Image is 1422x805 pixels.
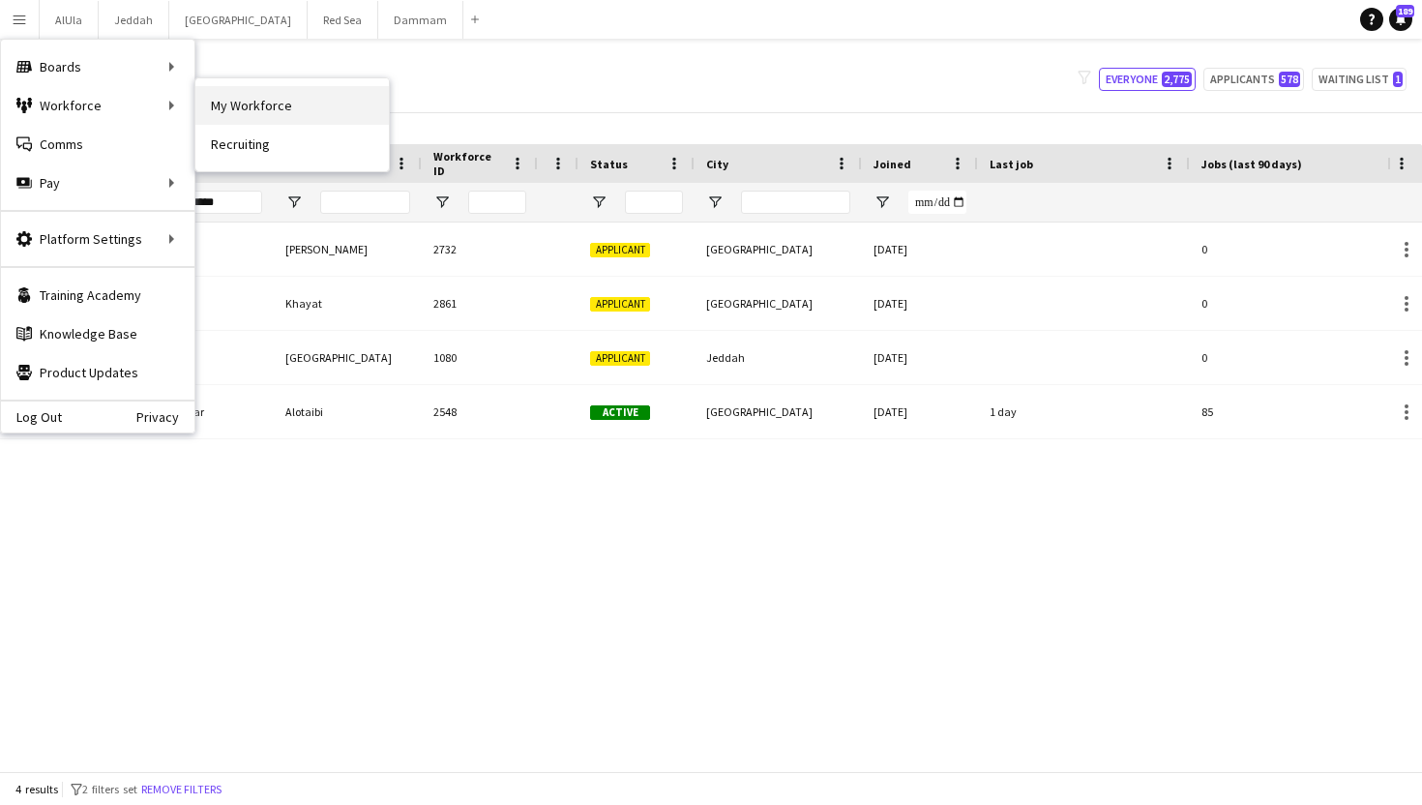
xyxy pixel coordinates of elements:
div: Khayat [274,277,422,330]
span: Status [590,157,628,171]
div: Jeddah [695,331,862,384]
button: Jeddah [99,1,169,39]
div: 2861 [422,277,538,330]
a: 189 [1389,8,1412,31]
span: City [706,157,728,171]
div: 1 day [978,385,1190,438]
div: 2548 [422,385,538,438]
a: Recruiting [195,125,389,164]
div: [GEOGRAPHIC_DATA] [695,385,862,438]
button: Red Sea [308,1,378,39]
div: Ammar [138,223,274,276]
div: [DATE] [862,331,978,384]
button: AlUla [40,1,99,39]
span: 578 [1279,72,1300,87]
div: [DATE] [862,223,978,276]
div: Pay [1,164,194,202]
span: Applicant [590,297,650,312]
div: Muammar [138,385,274,438]
a: Training Academy [1,276,194,314]
a: Log Out [1,409,62,425]
span: 2 filters set [82,782,137,796]
input: Workforce ID Filter Input [468,191,526,214]
span: Joined [874,157,911,171]
div: 2732 [422,223,538,276]
a: My Workforce [195,86,389,125]
span: 1 [1393,72,1403,87]
div: [DATE] [862,385,978,438]
div: [GEOGRAPHIC_DATA] [274,331,422,384]
span: Applicant [590,243,650,257]
span: Last job [990,157,1033,171]
button: Open Filter Menu [433,194,451,211]
button: Open Filter Menu [706,194,724,211]
div: [GEOGRAPHIC_DATA] [695,277,862,330]
button: Everyone2,775 [1099,68,1196,91]
span: Active [590,405,650,420]
button: Open Filter Menu [874,194,891,211]
div: [DATE] [862,277,978,330]
input: Last Name Filter Input [320,191,410,214]
input: Status Filter Input [625,191,683,214]
span: Applicant [590,351,650,366]
button: Open Filter Menu [285,194,303,211]
div: Alotaibi [274,385,422,438]
div: Platform Settings [1,220,194,258]
input: City Filter Input [741,191,850,214]
a: Product Updates [1,353,194,392]
div: [PERSON_NAME] [274,223,422,276]
input: First Name Filter Input [185,191,262,214]
a: Comms [1,125,194,164]
input: Joined Filter Input [908,191,966,214]
div: [GEOGRAPHIC_DATA] [695,223,862,276]
span: 189 [1396,5,1414,17]
button: Remove filters [137,779,225,800]
button: Open Filter Menu [590,194,607,211]
button: Dammam [378,1,463,39]
div: Ammar [138,277,274,330]
button: Waiting list1 [1312,68,1407,91]
div: 1080 [422,331,538,384]
div: Boards [1,47,194,86]
button: Applicants578 [1203,68,1304,91]
div: Workforce [1,86,194,125]
div: Ammar [138,331,274,384]
span: 2,775 [1162,72,1192,87]
a: Privacy [136,409,194,425]
button: [GEOGRAPHIC_DATA] [169,1,308,39]
span: Jobs (last 90 days) [1201,157,1302,171]
span: Workforce ID [433,149,503,178]
a: Knowledge Base [1,314,194,353]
